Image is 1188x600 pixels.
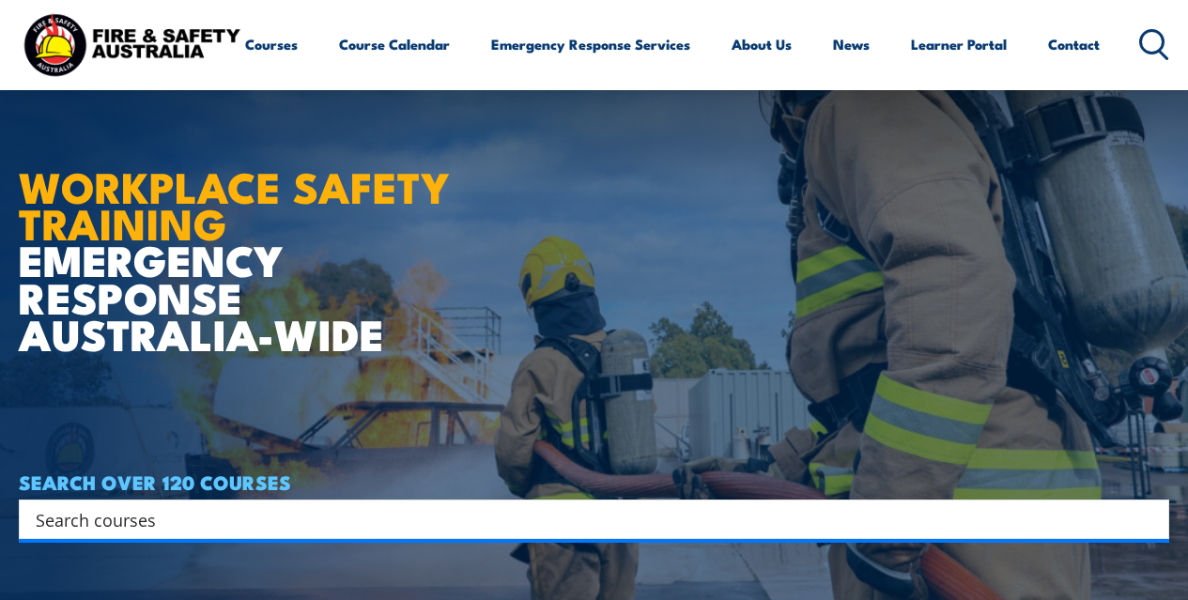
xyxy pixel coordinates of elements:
[1136,506,1163,532] button: Search magnifier button
[339,22,450,67] a: Course Calendar
[39,506,1132,532] form: Search form
[732,22,792,67] a: About Us
[19,471,1169,492] h4: SEARCH OVER 120 COURSES
[19,120,478,351] h1: EMERGENCY RESPONSE AUSTRALIA-WIDE
[245,22,298,67] a: Courses
[833,22,870,67] a: News
[491,22,690,67] a: Emergency Response Services
[36,505,1128,533] input: Search input
[19,153,450,254] strong: WORKPLACE SAFETY TRAINING
[911,22,1007,67] a: Learner Portal
[1048,22,1100,67] a: Contact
